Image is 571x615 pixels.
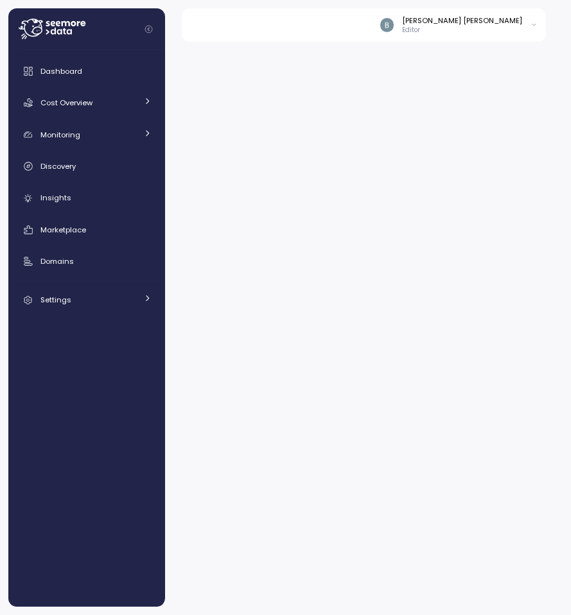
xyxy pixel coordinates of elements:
span: Monitoring [40,130,80,140]
div: [PERSON_NAME] [PERSON_NAME] [402,15,522,26]
a: Marketplace [13,217,160,243]
span: Discovery [40,161,76,171]
span: Marketplace [40,225,86,235]
img: ACg8ocJyWE6xOp1B6yfOOo1RrzZBXz9fCX43NtCsscuvf8X-nP99eg=s96-c [380,18,394,31]
a: Cost Overview [13,90,160,116]
button: Collapse navigation [141,24,157,34]
span: Cost Overview [40,98,92,108]
span: Domains [40,256,74,266]
a: Domains [13,248,160,274]
a: Settings [13,287,160,313]
a: Monitoring [13,122,160,148]
a: Dashboard [13,58,160,84]
a: Discovery [13,153,160,179]
p: Editor [402,26,522,35]
span: Insights [40,193,71,203]
span: Dashboard [40,66,82,76]
span: Settings [40,295,71,305]
a: Insights [13,186,160,211]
